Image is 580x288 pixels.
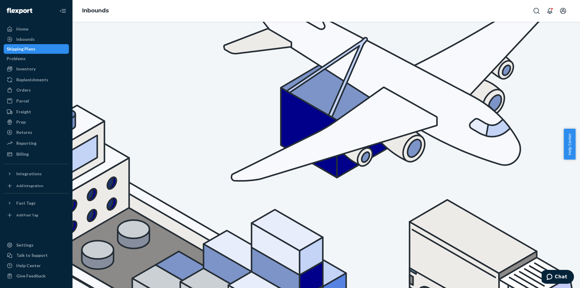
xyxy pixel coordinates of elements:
div: Inventory [16,66,36,72]
a: Prep [4,117,69,127]
button: Close Navigation [57,5,69,17]
div: Inbounds [16,36,35,42]
div: Talk to Support [16,252,48,258]
a: Inventory [4,64,69,74]
button: Open Search Box [530,5,543,17]
button: Help Center [564,129,575,160]
a: Help Center [4,261,69,270]
a: Add Integration [4,181,69,191]
div: Problems [7,56,26,62]
button: Open account menu [557,5,569,17]
div: Replenishments [16,77,48,83]
a: Shipping Plans [4,44,69,54]
div: Shipping Plans [7,46,35,52]
a: Orders [4,85,69,95]
button: Talk to Support [4,251,69,260]
div: Settings [16,242,34,248]
a: Parcel [4,96,69,106]
a: Add Fast Tag [4,210,69,220]
div: Give Feedback [16,273,46,279]
div: Prep [16,119,26,125]
iframe: Opens a widget where you can chat to one of our agents [542,270,574,285]
a: Billing [4,149,69,159]
div: Orders [16,87,31,93]
img: Flexport logo [7,8,32,14]
button: Integrations [4,169,69,179]
div: Home [16,26,28,32]
div: Freight [16,109,31,115]
div: Returns [16,129,32,135]
div: Fast Tags [16,200,36,206]
a: Settings [4,240,69,250]
div: Billing [16,151,29,157]
a: Replenishments [4,75,69,85]
a: Problems [4,54,69,63]
div: Reporting [16,140,37,146]
div: Add Fast Tag [16,212,38,218]
div: Add Integration [16,183,43,188]
button: Give Feedback [4,271,69,281]
a: Freight [4,107,69,117]
a: Inbounds [4,34,69,44]
ol: breadcrumbs [77,2,114,20]
a: Reporting [4,138,69,148]
a: Returns [4,128,69,137]
a: Home [4,24,69,34]
button: Fast Tags [4,198,69,208]
div: Help Center [16,263,41,269]
a: Inbounds [82,7,109,14]
button: Open notifications [544,5,556,17]
div: Parcel [16,98,29,104]
div: Integrations [16,171,42,177]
